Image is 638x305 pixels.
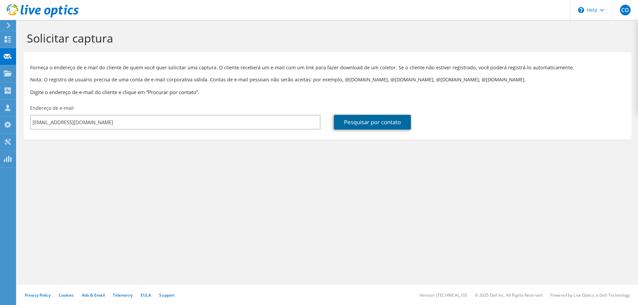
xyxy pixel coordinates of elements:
a: Telemetry [113,292,133,298]
a: Support [159,292,175,298]
p: Nota: O registro de usuário precisa de uma conta de e-mail corporativa válida. Contas de e-mail p... [30,76,625,83]
a: Privacy Policy [25,292,51,298]
li: Powered by Live Optics, a Dell Technology [550,292,630,298]
a: Ads & Email [82,292,105,298]
li: © 2025 Dell Inc. All Rights Reserved [475,292,542,298]
svg: \n [578,7,584,13]
a: EULA [141,292,151,298]
li: Version: [TECHNICAL_ID] [420,292,467,298]
a: Pesquisar por contato [334,115,411,130]
h1: Solicitar captura [27,31,625,45]
span: CO [620,5,631,15]
h3: Digite o endereço de e-mail do cliente e clique em “Procurar por contato”. [30,88,625,96]
a: Cookies [59,292,74,298]
label: Endereço de e-mail [30,105,74,111]
p: Forneça o endereço de e-mail do cliente de quem você quer solicitar uma captura. O cliente recebe... [30,64,625,71]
